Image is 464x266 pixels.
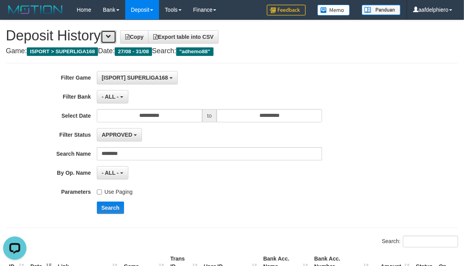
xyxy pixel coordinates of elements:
[317,5,350,16] img: Button%20Memo.svg
[97,202,124,214] button: Search
[6,4,65,16] img: MOTION_logo.png
[148,30,219,43] a: Export table into CSV
[102,75,168,81] span: [ISPORT] SUPERLIGA168
[403,236,458,247] input: Search:
[6,47,458,55] h4: Game: Date: Search:
[3,3,26,26] button: Open LiveChat chat widget
[102,132,133,138] span: APPROVED
[102,94,119,100] span: - ALL -
[97,71,178,84] button: [ISPORT] SUPERLIGA168
[97,90,128,103] button: - ALL -
[125,34,144,40] span: Copy
[97,128,142,141] button: APPROVED
[115,47,152,56] span: 27/08 - 31/08
[97,185,133,196] label: Use Paging
[202,109,217,122] span: to
[102,170,119,176] span: - ALL -
[120,30,149,43] a: Copy
[267,5,306,16] img: Feedback.jpg
[153,34,214,40] span: Export table into CSV
[176,47,214,56] span: "adhemo88"
[362,5,401,15] img: panduan.png
[382,236,458,247] label: Search:
[97,166,128,179] button: - ALL -
[6,28,458,43] h1: Deposit History
[27,47,98,56] span: ISPORT > SUPERLIGA168
[97,190,102,195] input: Use Paging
